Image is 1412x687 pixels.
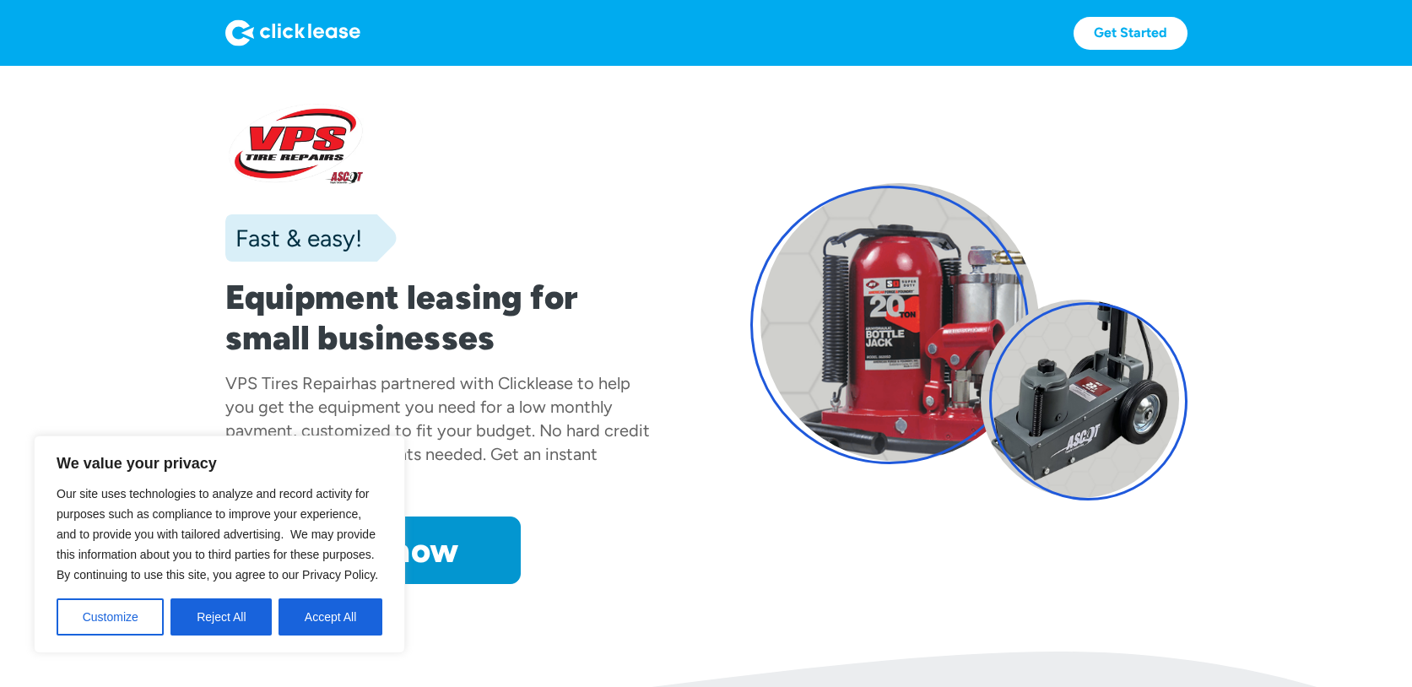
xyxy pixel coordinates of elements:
img: Logo [225,19,360,46]
div: We value your privacy [34,435,405,653]
div: Fast & easy! [225,221,362,255]
button: Customize [57,598,164,636]
div: has partnered with Clicklease to help you get the equipment you need for a low monthly payment, c... [225,373,650,488]
p: We value your privacy [57,453,382,473]
h1: Equipment leasing for small businesses [225,277,663,358]
span: Our site uses technologies to analyze and record activity for purposes such as compliance to impr... [57,487,378,582]
button: Accept All [279,598,382,636]
div: VPS Tires Repair [225,373,351,393]
button: Reject All [170,598,272,636]
a: Get Started [1074,17,1187,50]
